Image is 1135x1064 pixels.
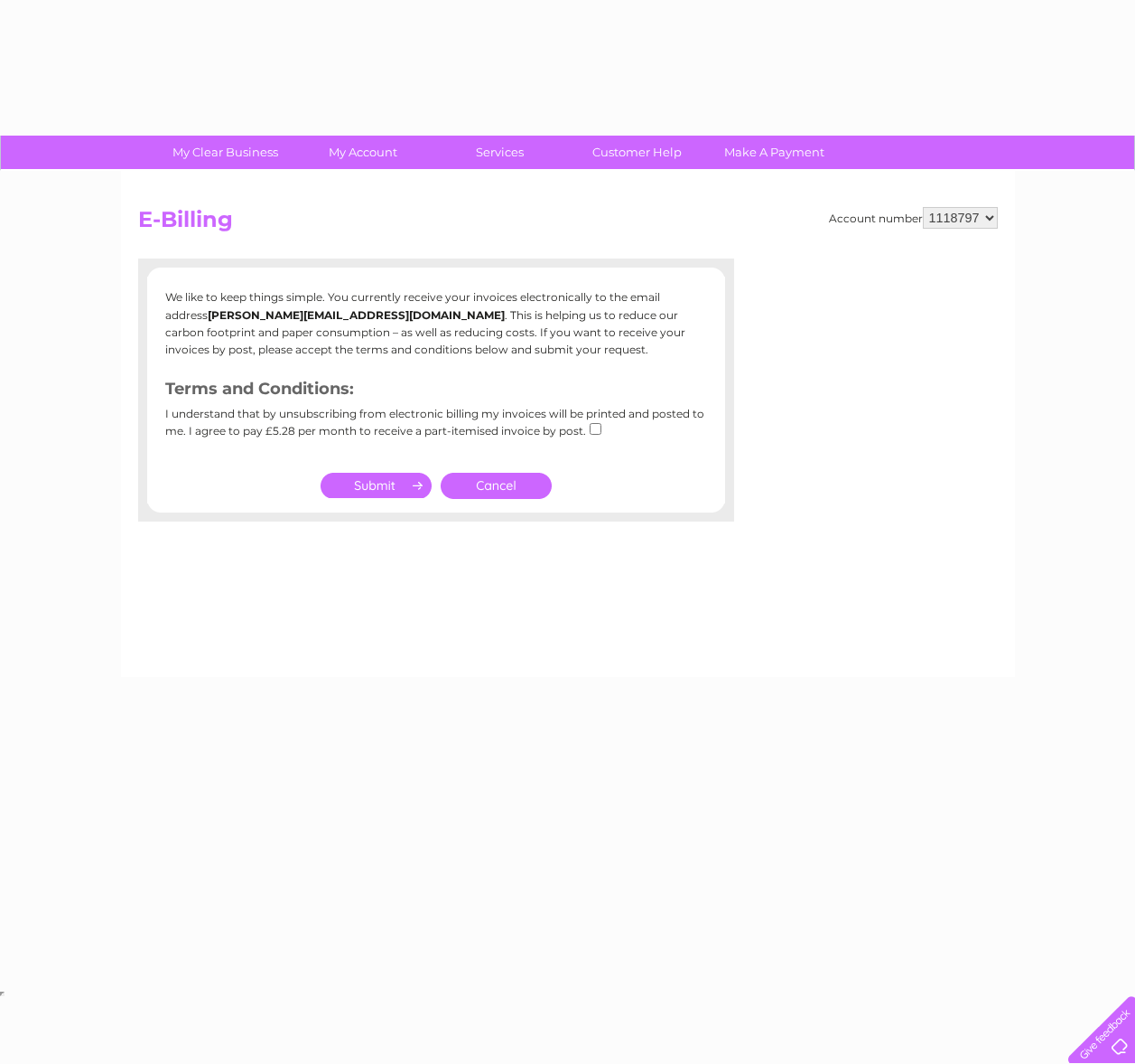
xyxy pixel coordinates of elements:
h3: Terms and Conditions: [165,376,707,408]
a: My Account [288,136,437,169]
input: Submit [321,473,432,498]
a: Services [425,136,574,169]
a: My Clear Business [151,136,300,169]
p: We like to keep things simple. You currently receive your invoices electronically to the email ad... [165,288,707,358]
a: Make A Payment [700,136,849,169]
div: I understand that by unsubscribing from electronic billing my invoices will be printed and posted... [165,408,707,450]
a: Cancel [441,473,552,499]
a: Customer Help [563,136,712,169]
b: [PERSON_NAME][EMAIL_ADDRESS][DOMAIN_NAME] [208,308,505,322]
div: Account number [829,207,998,229]
h2: E-Billing [138,207,998,241]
